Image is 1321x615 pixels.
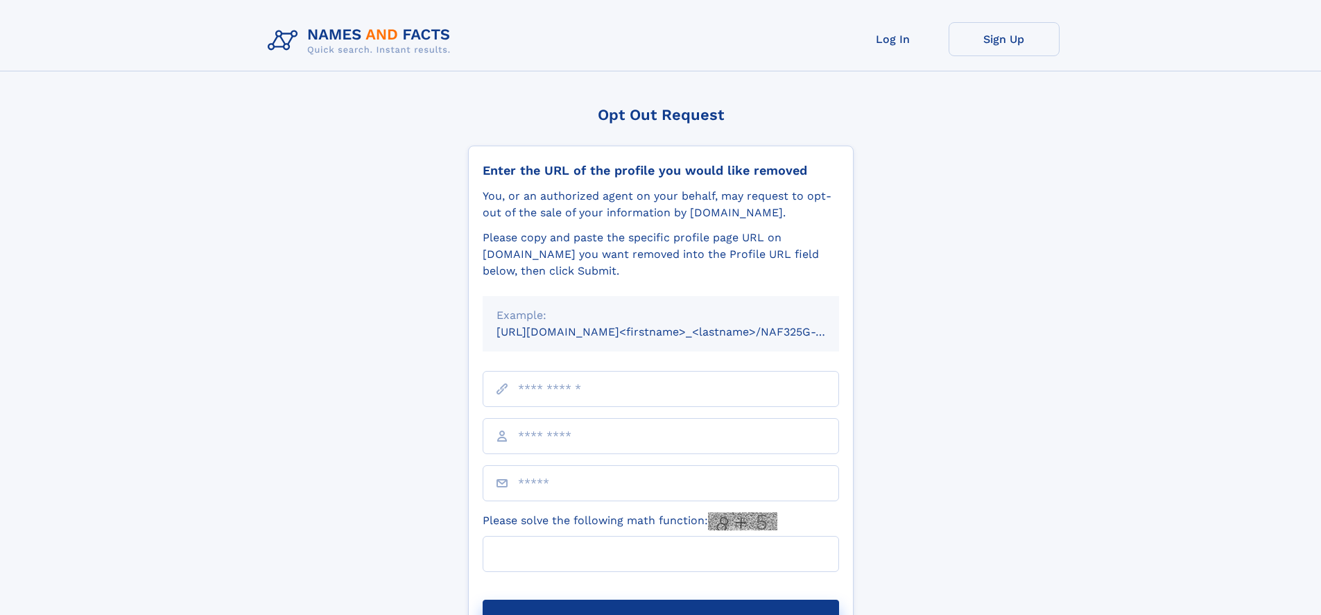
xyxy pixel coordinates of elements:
[262,22,462,60] img: Logo Names and Facts
[497,325,865,338] small: [URL][DOMAIN_NAME]<firstname>_<lastname>/NAF325G-xxxxxxxx
[483,163,839,178] div: Enter the URL of the profile you would like removed
[838,22,949,56] a: Log In
[483,512,777,530] label: Please solve the following math function:
[468,106,854,123] div: Opt Out Request
[949,22,1060,56] a: Sign Up
[483,229,839,279] div: Please copy and paste the specific profile page URL on [DOMAIN_NAME] you want removed into the Pr...
[497,307,825,324] div: Example:
[483,188,839,221] div: You, or an authorized agent on your behalf, may request to opt-out of the sale of your informatio...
